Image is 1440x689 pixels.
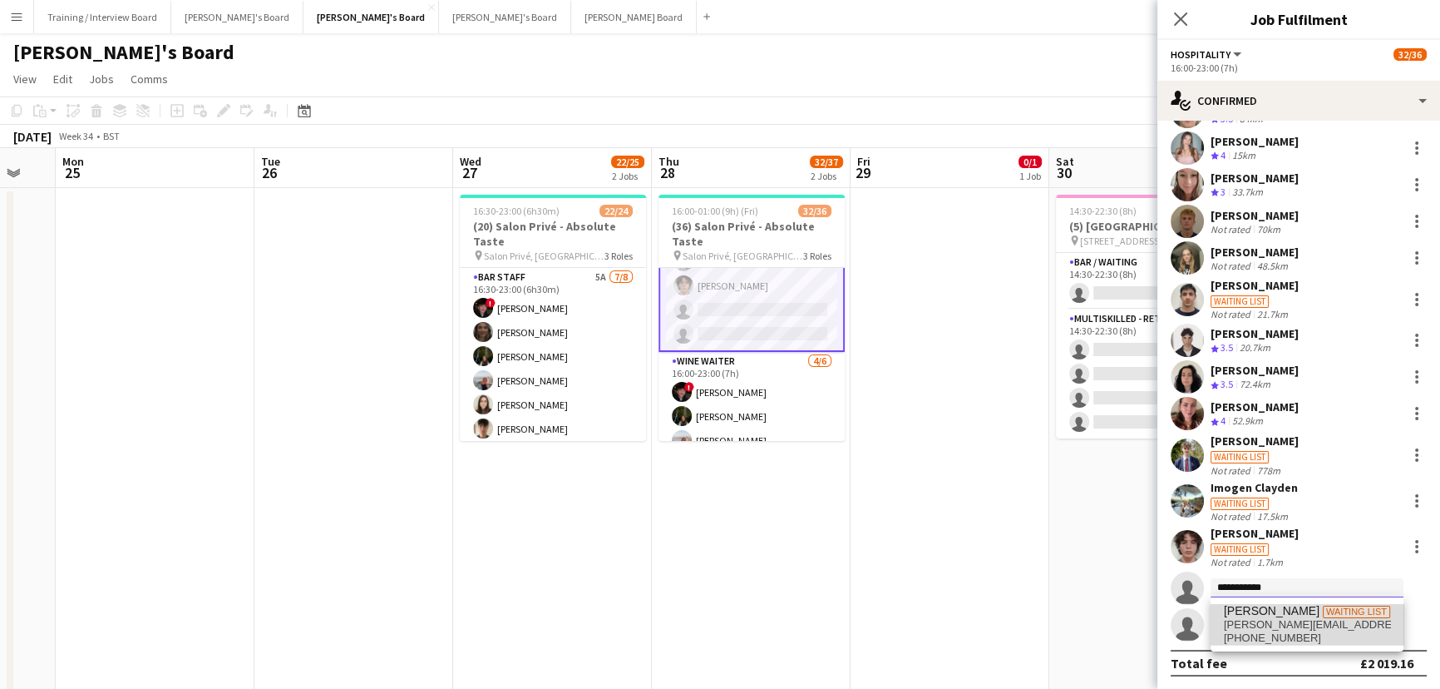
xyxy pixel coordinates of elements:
span: 16:00-01:00 (9h) (Fri) [672,205,758,217]
div: Confirmed [1157,81,1440,121]
span: Sat [1056,154,1074,169]
div: Imogen Clayden [1211,480,1298,495]
a: Comms [124,68,175,90]
span: 25 [60,163,84,182]
div: 17.5km [1254,510,1291,523]
div: Waiting list [1211,498,1269,510]
div: Not rated [1211,223,1254,235]
div: 48.5km [1254,260,1291,272]
div: Waiting list [1211,295,1269,308]
div: 778m [1254,464,1284,477]
span: 29 [855,163,870,182]
span: Wed [460,154,481,169]
span: View [13,72,37,87]
div: [PERSON_NAME] [1211,399,1299,414]
div: 70km [1254,223,1284,235]
div: Not rated [1211,308,1254,320]
span: 3 Roles [803,250,831,262]
span: 3 Roles [604,250,633,262]
span: 27 [457,163,481,182]
a: Jobs [82,68,121,90]
span: ! [684,382,694,392]
div: Not rated [1211,510,1254,523]
a: Edit [47,68,79,90]
span: 4 [1221,149,1225,161]
button: [PERSON_NAME]'s Board [439,1,571,33]
span: 22/25 [611,156,644,168]
span: [STREET_ADDRESS] [1080,235,1162,247]
div: 33.7km [1229,186,1266,200]
span: Week 34 [55,130,96,142]
h3: (20) Salon Privé - Absolute Taste [460,219,646,249]
span: Edit [53,72,72,87]
span: 22/24 [599,205,633,217]
div: BST [103,130,120,142]
div: 52.9km [1229,414,1266,429]
div: [PERSON_NAME] [1211,434,1299,449]
div: [PERSON_NAME] [1211,245,1299,260]
span: Hospitality [1171,48,1230,61]
a: View [7,68,43,90]
div: 72.4km [1236,378,1274,392]
app-job-card: 14:30-22:30 (8h)0/5(5) [GEOGRAPHIC_DATA] [STREET_ADDRESS]2 RolesBar / Waiting32A0/114:30-22:30 (8... [1056,195,1242,439]
span: 32/36 [798,205,831,217]
span: 16:30-23:00 (6h30m) [473,205,560,217]
app-job-card: 16:30-23:00 (6h30m)22/24(20) Salon Privé - Absolute Taste Salon Privé, [GEOGRAPHIC_DATA]3 RolesBA... [460,195,646,441]
div: 21.7km [1254,308,1291,320]
app-card-role: WINE WAITER4/616:00-23:00 (7h)![PERSON_NAME][PERSON_NAME][PERSON_NAME] [658,352,845,529]
h3: Job Fulfilment [1157,8,1440,30]
span: 3.5 [1221,112,1233,125]
div: 20.7km [1236,341,1274,355]
span: 26 [259,163,280,182]
div: [PERSON_NAME] [1211,278,1299,293]
span: Waiting list [1323,606,1390,618]
span: Jobs [89,72,114,87]
div: 2 Jobs [811,170,842,182]
span: 30 [1053,163,1074,182]
span: Henry Channon [1224,604,1319,618]
span: 0/1 [1018,156,1042,168]
span: +447391603813 [1224,632,1390,645]
div: Not rated [1211,556,1254,568]
div: £2 019.16 [1360,655,1413,672]
button: [PERSON_NAME]'s Board [303,1,439,33]
span: 32/36 [1393,48,1427,61]
div: 15km [1229,149,1259,163]
span: 4 [1221,414,1225,427]
div: 16:00-23:00 (7h) [1171,62,1427,74]
span: ! [486,298,496,308]
div: [PERSON_NAME] [1211,363,1299,378]
div: Waiting list [1211,543,1269,556]
div: Not rated [1211,464,1254,477]
app-card-role: BAR STAFF5A7/816:30-23:00 (6h30m)![PERSON_NAME][PERSON_NAME][PERSON_NAME][PERSON_NAME][PERSON_NAM... [460,268,646,493]
div: Total fee [1171,655,1227,672]
span: 3.5 [1221,341,1233,354]
button: Hospitality [1171,48,1244,61]
div: [DATE] [13,128,52,145]
span: henry.channonismyname@gmail.com [1224,618,1390,632]
app-card-role: Bar / Waiting32A0/114:30-22:30 (8h) [1056,253,1242,310]
div: [PERSON_NAME] [1211,171,1299,186]
span: Tue [261,154,280,169]
button: [PERSON_NAME]'s Board [171,1,303,33]
div: [PERSON_NAME] [1211,134,1299,149]
div: 1 Job [1019,170,1041,182]
h3: (36) Salon Privé - Absolute Taste [658,219,845,249]
h3: (5) [GEOGRAPHIC_DATA] [1056,219,1242,234]
app-job-card: 16:00-01:00 (9h) (Fri)32/36(36) Salon Privé - Absolute Taste Salon Privé, [GEOGRAPHIC_DATA]3 Role... [658,195,845,441]
span: Comms [131,72,168,87]
span: 14:30-22:30 (8h) [1069,205,1137,217]
span: Salon Privé, [GEOGRAPHIC_DATA] [683,250,803,262]
span: 3.5 [1221,378,1233,390]
span: 28 [656,163,679,182]
span: Salon Privé, [GEOGRAPHIC_DATA] [484,250,604,262]
span: Thu [658,154,679,169]
span: Fri [857,154,870,169]
button: Training / Interview Board [34,1,171,33]
div: [PERSON_NAME] [1211,326,1299,341]
span: 32/37 [810,156,843,168]
div: Waiting list [1211,451,1269,463]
